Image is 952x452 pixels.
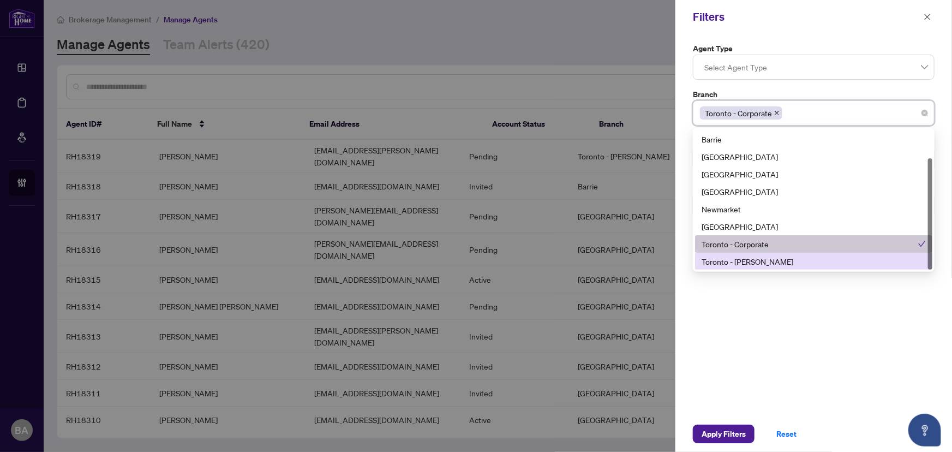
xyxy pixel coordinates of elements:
div: Newmarket [695,200,932,218]
button: Open asap [908,414,941,447]
div: [GEOGRAPHIC_DATA] [702,151,926,163]
label: Branch [693,88,935,100]
div: Ottawa [695,218,932,235]
div: Barrie [702,133,926,145]
div: Toronto - Corporate [695,235,932,253]
div: Toronto - Corporate [702,238,918,250]
span: close [774,110,780,116]
div: Newmarket [702,203,926,215]
div: Filters [693,9,920,25]
label: Agent Type [693,43,935,55]
span: close [924,13,931,21]
span: Toronto - Corporate [705,107,772,119]
div: Toronto - Don Mills [695,253,932,270]
div: Toronto - [PERSON_NAME] [702,255,926,267]
div: Burlington [695,148,932,165]
span: check [918,240,926,248]
div: Barrie [695,130,932,148]
span: Apply Filters [702,425,746,443]
span: Reset [776,425,797,443]
button: Reset [768,425,805,443]
div: [GEOGRAPHIC_DATA] [702,186,926,198]
span: close-circle [921,110,928,116]
div: Mississauga [695,183,932,200]
div: [GEOGRAPHIC_DATA] [702,168,926,180]
div: [GEOGRAPHIC_DATA] [702,221,926,233]
div: Durham [695,165,932,183]
button: Apply Filters [693,425,755,443]
span: Toronto - Corporate [700,106,782,120]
